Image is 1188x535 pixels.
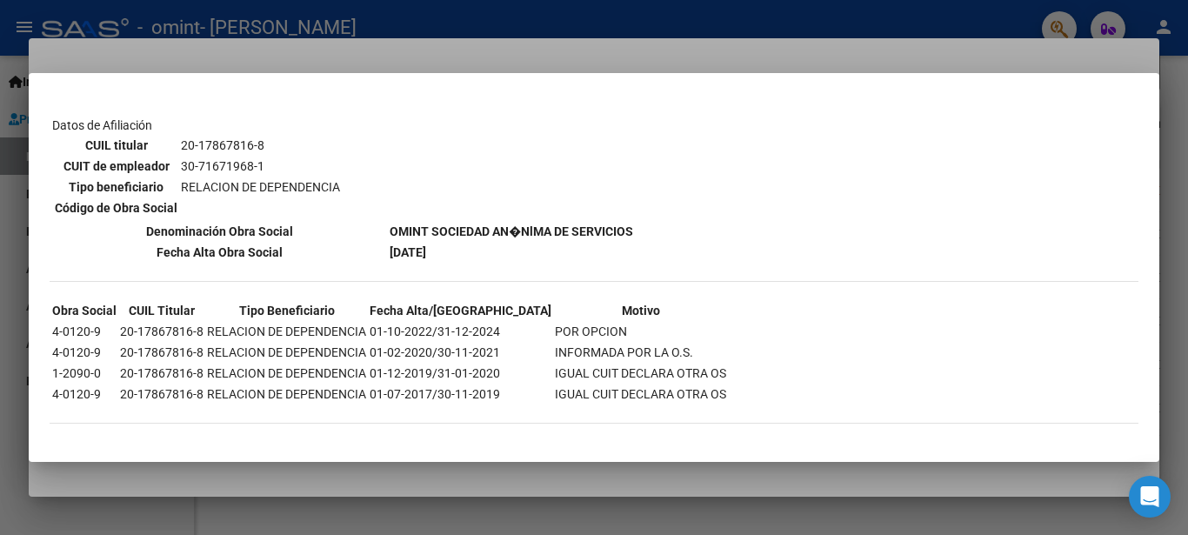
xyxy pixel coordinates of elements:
th: CUIT de empleador [54,157,178,176]
td: 01-10-2022/31-12-2024 [369,322,552,341]
th: Motivo [554,301,727,320]
td: INFORMADA POR LA O.S. [554,343,727,362]
td: 20-17867816-8 [180,136,341,155]
th: Obra Social [51,301,117,320]
td: 01-07-2017/30-11-2019 [369,385,552,404]
td: 20-17867816-8 [119,322,204,341]
td: RELACION DE DEPENDENCIA [206,343,367,362]
td: RELACION DE DEPENDENCIA [206,364,367,383]
th: Denominación Obra Social [51,222,387,241]
td: 20-17867816-8 [119,364,204,383]
th: Tipo Beneficiario [206,301,367,320]
td: IGUAL CUIT DECLARA OTRA OS [554,385,727,404]
th: Tipo beneficiario [54,177,178,197]
td: 1-2090-0 [51,364,117,383]
td: 20-17867816-8 [119,343,204,362]
th: Código de Obra Social [54,198,178,217]
td: 4-0120-9 [51,385,117,404]
th: Fecha Alta/[GEOGRAPHIC_DATA] [369,301,552,320]
td: 01-12-2019/31-01-2020 [369,364,552,383]
th: Fecha Alta Obra Social [51,243,387,262]
b: [DATE] [390,245,426,259]
td: POR OPCION [554,322,727,341]
td: IGUAL CUIT DECLARA OTRA OS [554,364,727,383]
div: Open Intercom Messenger [1129,476,1171,518]
th: CUIL titular [54,136,178,155]
td: 4-0120-9 [51,322,117,341]
td: 4-0120-9 [51,343,117,362]
td: 01-02-2020/30-11-2021 [369,343,552,362]
td: RELACION DE DEPENDENCIA [180,177,341,197]
td: RELACION DE DEPENDENCIA [206,385,367,404]
th: CUIL Titular [119,301,204,320]
b: OMINT SOCIEDAD AN�NlMA DE SERVICIOS [390,224,633,238]
td: 20-17867816-8 [119,385,204,404]
td: 30-71671968-1 [180,157,341,176]
td: RELACION DE DEPENDENCIA [206,322,367,341]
